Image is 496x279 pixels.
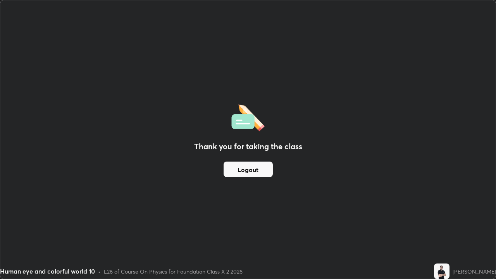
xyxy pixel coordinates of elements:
[98,267,101,276] div: •
[434,263,449,279] img: b499b2d2288d465e9a261f82da0a8523.jpg
[231,102,265,131] img: offlineFeedback.1438e8b3.svg
[104,267,243,276] div: L26 of Course On Physics for Foundation Class X 2 2026
[453,267,496,276] div: [PERSON_NAME]
[224,162,273,177] button: Logout
[194,141,302,152] h2: Thank you for taking the class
